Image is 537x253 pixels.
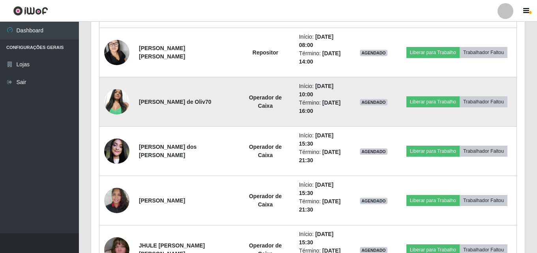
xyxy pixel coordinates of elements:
[104,134,129,168] img: 1650504454448.jpeg
[253,49,278,56] strong: Repositor
[460,47,507,58] button: Trabalhador Faltou
[299,132,334,147] time: [DATE] 15:30
[406,47,460,58] button: Liberar para Trabalho
[299,131,345,148] li: Início:
[299,182,334,196] time: [DATE] 15:30
[299,99,345,115] li: Término:
[299,33,345,49] li: Início:
[249,193,282,208] strong: Operador de Caixa
[139,45,185,60] strong: [PERSON_NAME] [PERSON_NAME]
[460,96,507,107] button: Trabalhador Faltou
[299,197,345,214] li: Término:
[249,94,282,109] strong: Operador de Caixa
[299,230,345,247] li: Início:
[460,146,507,157] button: Trabalhador Faltou
[104,85,129,118] img: 1727212594442.jpeg
[104,31,129,74] img: 1664333907244.jpeg
[406,195,460,206] button: Liberar para Trabalho
[299,82,345,99] li: Início:
[460,195,507,206] button: Trabalhador Faltou
[299,83,334,97] time: [DATE] 10:00
[299,181,345,197] li: Início:
[360,99,387,105] span: AGENDADO
[104,184,129,217] img: 1696215613771.jpeg
[406,96,460,107] button: Liberar para Trabalho
[360,198,387,204] span: AGENDADO
[360,50,387,56] span: AGENDADO
[139,197,185,204] strong: [PERSON_NAME]
[299,49,345,66] li: Término:
[299,34,334,48] time: [DATE] 08:00
[13,6,48,16] img: CoreUI Logo
[249,144,282,158] strong: Operador de Caixa
[139,99,211,105] strong: [PERSON_NAME] de Oliv70
[299,231,334,246] time: [DATE] 15:30
[299,148,345,165] li: Término:
[139,144,196,158] strong: [PERSON_NAME] dos [PERSON_NAME]
[406,146,460,157] button: Liberar para Trabalho
[360,148,387,155] span: AGENDADO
